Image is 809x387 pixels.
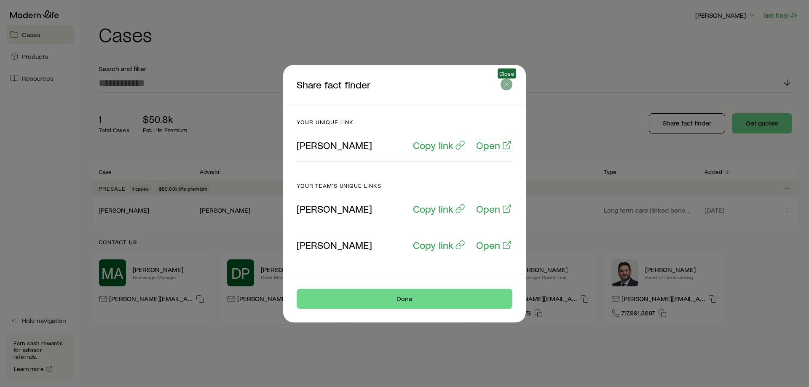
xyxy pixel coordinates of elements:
[476,203,500,214] p: Open
[297,182,512,189] p: Your team’s unique links
[297,203,372,214] p: [PERSON_NAME]
[476,139,500,151] p: Open
[297,118,512,125] p: Your unique link
[499,70,514,77] span: Close
[476,238,512,251] a: Open
[413,238,466,251] button: Copy link
[413,139,466,152] button: Copy link
[297,139,372,151] p: [PERSON_NAME]
[413,202,466,215] button: Copy link
[297,288,512,309] button: Done
[476,202,512,215] a: Open
[297,239,372,251] p: [PERSON_NAME]
[476,139,512,152] a: Open
[413,239,453,251] p: Copy link
[476,239,500,251] p: Open
[413,139,453,151] p: Copy link
[297,78,501,91] p: Share fact finder
[413,203,453,214] p: Copy link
